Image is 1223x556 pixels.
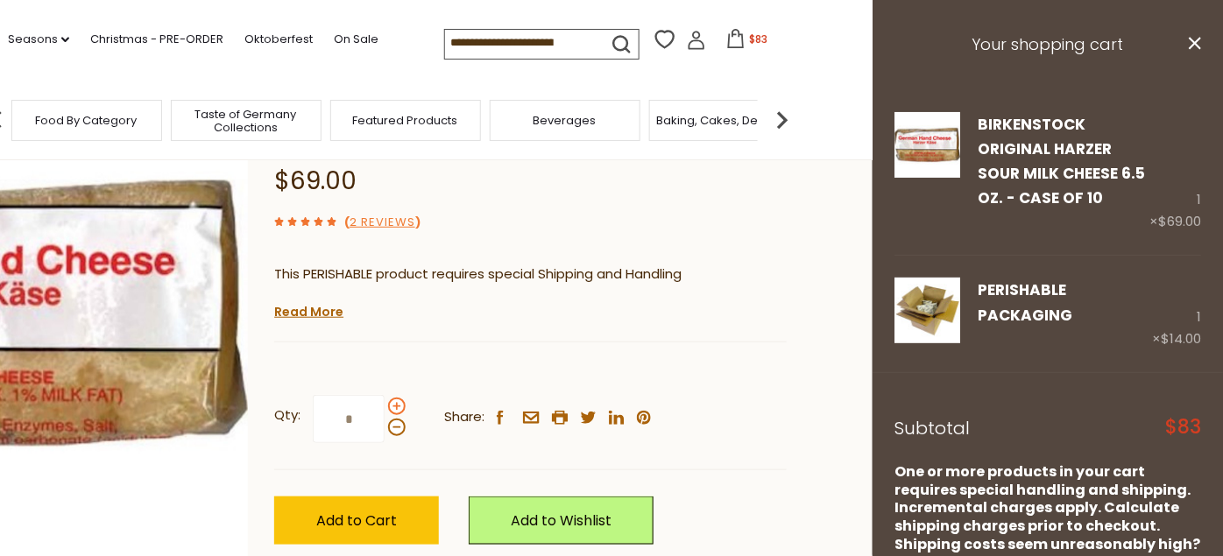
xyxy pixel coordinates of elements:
[469,496,654,545] a: Add to Wishlist
[176,108,316,134] a: Taste of Germany Collections
[534,114,597,127] a: Beverages
[316,510,397,531] span: Add to Cart
[978,279,1072,325] a: PERISHABLE Packaging
[894,112,960,178] img: Birkenstock Original Harzer Sour Milk Cheese
[765,102,800,137] img: next arrow
[274,264,787,285] p: This PERISHABLE product requires special Shipping and Handling
[344,214,421,230] span: ( )
[656,114,792,127] a: Baking, Cakes, Desserts
[894,278,960,343] img: PERISHABLE Packaging
[1149,112,1201,234] div: 1 ×
[1165,418,1201,437] span: $83
[274,82,787,161] h1: Birkenstock Original Harzer Sour Milk Cheese 6.5 oz. - Case of 10
[36,114,138,127] a: Food By Category
[274,303,343,320] a: Read More
[894,112,960,234] a: Birkenstock Original Harzer Sour Milk Cheese
[244,30,313,49] a: Oktoberfest
[444,406,484,428] span: Share:
[274,496,439,545] button: Add to Cart
[1152,278,1201,349] div: 1 ×
[8,30,69,49] a: Seasons
[894,416,970,440] span: Subtotal
[291,299,787,320] li: We will ship this product in heat-protective packaging and ice.
[90,30,223,49] a: Christmas - PRE-ORDER
[894,278,960,349] a: PERISHABLE Packaging
[350,214,415,232] a: 2 Reviews
[274,405,300,426] strong: Qty:
[274,164,357,198] span: $69.00
[1161,329,1201,348] span: $14.00
[334,30,378,49] a: On Sale
[710,29,784,55] button: $83
[313,395,385,443] input: Qty:
[749,32,767,46] span: $83
[1158,212,1201,230] span: $69.00
[353,114,458,127] a: Featured Products
[978,114,1145,209] a: Birkenstock Original Harzer Sour Milk Cheese 6.5 oz. - Case of 10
